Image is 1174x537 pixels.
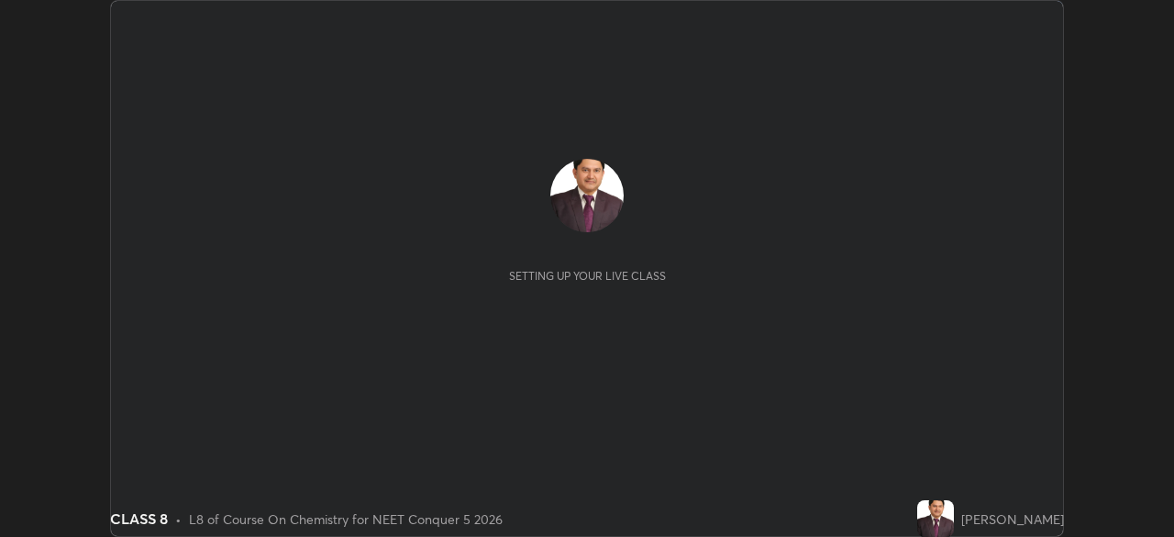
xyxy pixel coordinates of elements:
div: [PERSON_NAME] [961,509,1064,529]
div: • [175,509,182,529]
div: Setting up your live class [509,269,666,283]
img: 682439f971974016be8beade0d312caf.jpg [550,159,624,232]
div: CLASS 8 [110,508,168,530]
img: 682439f971974016be8beade0d312caf.jpg [917,500,954,537]
div: L8 of Course On Chemistry for NEET Conquer 5 2026 [189,509,503,529]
